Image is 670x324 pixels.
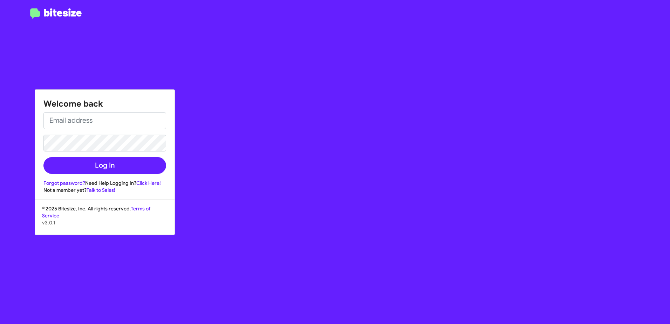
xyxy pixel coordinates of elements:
a: Terms of Service [42,205,150,219]
button: Log In [43,157,166,174]
div: © 2025 Bitesize, Inc. All rights reserved. [35,205,175,235]
a: Talk to Sales! [87,187,115,193]
a: Forgot password? [43,180,85,186]
div: Need Help Logging In? [43,180,166,187]
div: Not a member yet? [43,187,166,194]
a: Click Here! [136,180,161,186]
input: Email address [43,112,166,129]
p: v3.0.1 [42,219,167,226]
h1: Welcome back [43,98,166,109]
